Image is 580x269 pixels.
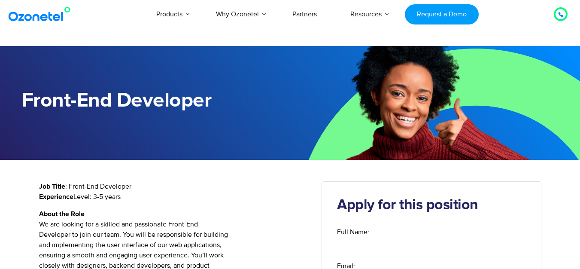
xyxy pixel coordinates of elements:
strong: About the Role [39,211,85,217]
p: : Front-End Developer Level: 3-5 years [39,181,309,202]
strong: Job Title [39,183,65,190]
strong: Experience [39,193,73,200]
a: Request a Demo [405,4,478,24]
label: Full Name [337,227,526,237]
h2: Apply for this position [337,197,526,214]
h1: Front-End Developer [22,89,290,113]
